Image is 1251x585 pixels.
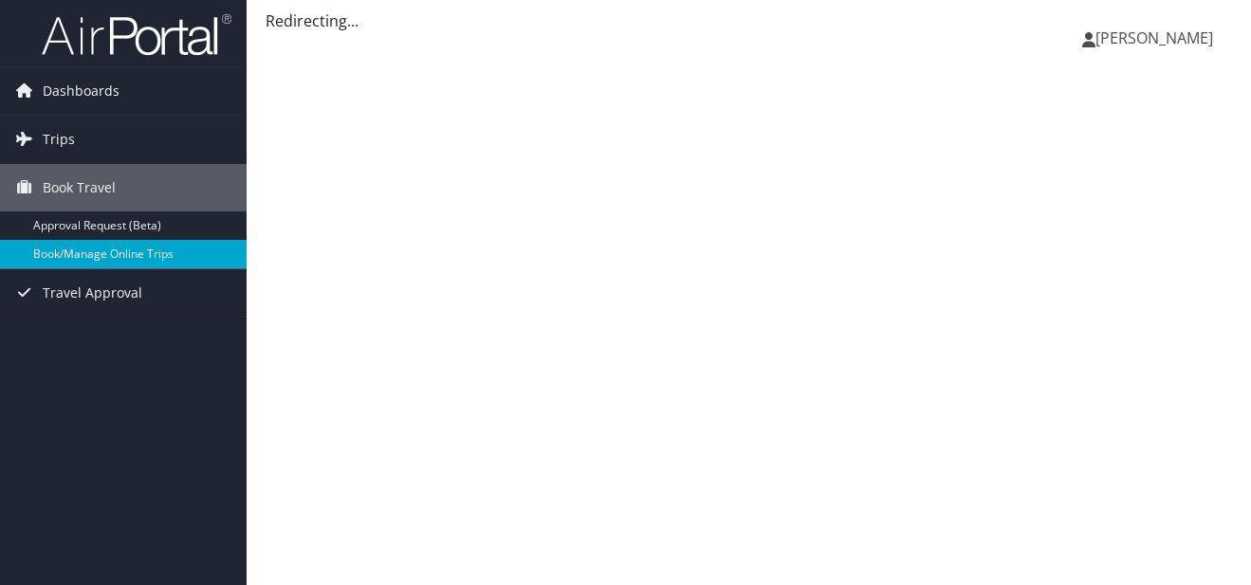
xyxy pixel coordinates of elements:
span: Book Travel [43,164,116,211]
div: Redirecting... [266,9,1232,32]
span: [PERSON_NAME] [1095,27,1213,48]
span: Travel Approval [43,269,142,317]
img: airportal-logo.png [42,12,231,57]
a: [PERSON_NAME] [1082,9,1232,66]
span: Dashboards [43,67,120,115]
span: Trips [43,116,75,163]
